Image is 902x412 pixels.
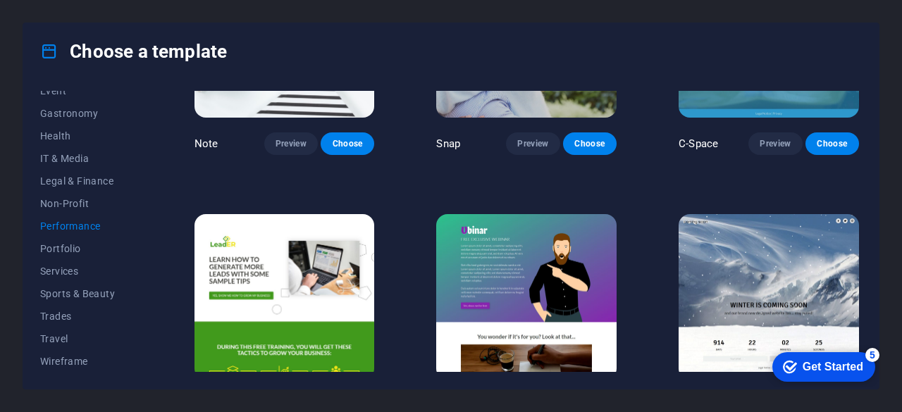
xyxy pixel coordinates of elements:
[436,137,460,151] p: Snap
[40,147,132,170] button: IT & Media
[40,220,132,232] span: Performance
[40,85,132,96] span: Event
[40,237,132,260] button: Portfolio
[40,192,132,215] button: Non-Profit
[11,7,114,37] div: Get Started 5 items remaining, 0% complete
[563,132,617,155] button: Choose
[40,153,132,164] span: IT & Media
[40,288,132,299] span: Sports & Beauty
[760,138,791,149] span: Preview
[321,132,374,155] button: Choose
[748,132,802,155] button: Preview
[40,175,132,187] span: Legal & Finance
[817,138,848,149] span: Choose
[40,80,132,102] button: Event
[40,243,132,254] span: Portfolio
[40,350,132,373] button: Wireframe
[40,198,132,209] span: Non-Profit
[436,214,617,380] img: Ubinar
[40,311,132,322] span: Trades
[104,3,118,17] div: 5
[517,138,548,149] span: Preview
[679,214,859,380] img: Coming Soon 4
[194,214,375,380] img: LeadER
[194,137,218,151] p: Note
[42,15,102,28] div: Get Started
[506,132,560,155] button: Preview
[40,356,132,367] span: Wireframe
[40,305,132,327] button: Trades
[40,170,132,192] button: Legal & Finance
[40,108,132,119] span: Gastronomy
[264,132,318,155] button: Preview
[40,327,132,350] button: Travel
[40,266,132,277] span: Services
[40,102,132,125] button: Gastronomy
[40,130,132,142] span: Health
[574,138,605,149] span: Choose
[40,215,132,237] button: Performance
[40,260,132,282] button: Services
[276,138,307,149] span: Preview
[40,40,227,63] h4: Choose a template
[40,333,132,344] span: Travel
[332,138,363,149] span: Choose
[679,137,718,151] p: C-Space
[40,125,132,147] button: Health
[40,282,132,305] button: Sports & Beauty
[805,132,859,155] button: Choose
